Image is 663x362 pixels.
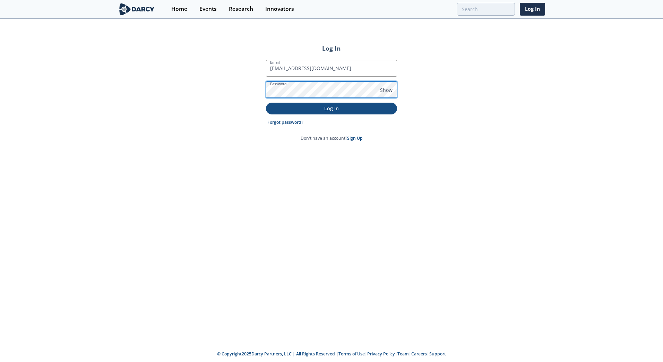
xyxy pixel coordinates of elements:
[520,3,545,16] a: Log In
[397,351,409,357] a: Team
[267,119,303,126] a: Forgot password?
[171,6,187,12] div: Home
[457,3,515,16] input: Advanced Search
[429,351,446,357] a: Support
[266,103,397,114] button: Log In
[265,6,294,12] div: Innovators
[338,351,365,357] a: Terms of Use
[380,86,393,94] span: Show
[367,351,395,357] a: Privacy Policy
[229,6,253,12] div: Research
[199,6,217,12] div: Events
[75,351,588,357] p: © Copyright 2025 Darcy Partners, LLC | All Rights Reserved | | | | |
[118,3,156,15] img: logo-wide.svg
[266,44,397,53] h2: Log In
[347,135,363,141] a: Sign Up
[271,105,392,112] p: Log In
[411,351,427,357] a: Careers
[270,60,280,65] label: Email
[270,81,287,87] label: Password
[301,135,363,141] p: Don't have an account?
